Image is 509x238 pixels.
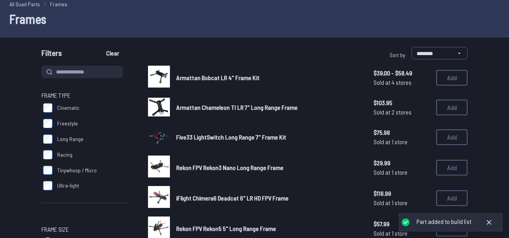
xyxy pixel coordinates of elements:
[148,125,170,149] a: image
[9,9,500,28] h1: Frames
[436,160,467,175] button: Add
[374,158,430,168] span: $29.99
[176,74,260,81] span: Armattan Bobcat LR 4" Frame Kit
[374,219,430,229] span: $57.99
[148,66,170,88] img: image
[412,47,467,59] select: Sort by
[43,119,52,128] input: Freestyle
[176,193,361,203] a: iFlight Chimera6 Deadcat 6" LR HD FPV Frame
[436,70,467,86] button: Add
[43,150,52,159] input: Racing
[148,66,170,90] a: image
[417,218,471,226] div: Part added to build list
[148,98,170,116] img: image
[176,194,289,202] span: iFlight Chimera6 Deadcat 6" LR HD FPV Frame
[374,68,430,78] span: $39.00 - $58.49
[43,181,52,190] input: Ultra-light
[176,164,283,171] span: Rekon FPV Rekon3 Nano Long Range Frame
[57,166,97,174] span: Tinywhoop / Micro
[176,224,361,233] a: Rekon FPV Rekon5 5" Long Range Frame
[176,73,361,82] a: Armattan Bobcat LR 4" Frame Kit
[42,91,70,100] span: Frame Type
[374,168,430,177] span: Sold at 1 store
[57,182,79,190] span: Ultra-light
[148,186,170,208] img: image
[436,190,467,206] button: Add
[57,120,78,127] span: Freestyle
[42,47,62,63] span: Filters
[43,103,52,113] input: Cinematic
[374,189,430,198] span: $116.99
[374,128,430,137] span: $75.98
[148,186,170,210] a: image
[176,104,298,111] span: Armattan Chameleon TI LR 7" Long Range Frame
[148,156,170,177] img: image
[374,107,430,117] span: Sold at 2 stores
[99,47,126,59] button: Clear
[148,156,170,180] a: image
[43,166,52,175] input: Tinywhoop / Micro
[374,229,430,238] span: Sold at 1 store
[374,198,430,208] span: Sold at 1 store
[390,52,405,58] span: Sort by
[176,163,361,172] a: Rekon FPV Rekon3 Nano Long Range Frame
[374,137,430,147] span: Sold at 1 store
[436,100,467,115] button: Add
[43,134,52,144] input: Long Range
[57,104,79,112] span: Cinematic
[148,122,170,151] img: image
[374,98,430,107] span: $103.95
[374,78,430,87] span: Sold at 4 stores
[42,225,69,234] span: Frame Size
[176,103,361,112] a: Armattan Chameleon TI LR 7" Long Range Frame
[148,96,170,119] a: image
[57,135,83,143] span: Long Range
[436,129,467,145] button: Add
[176,225,276,232] span: Rekon FPV Rekon5 5" Long Range Frame
[176,132,361,142] a: Five33 LightSwitch Long Range 7" Frame Kit
[57,151,72,159] span: Racing
[176,133,286,141] span: Five33 LightSwitch Long Range 7" Frame Kit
